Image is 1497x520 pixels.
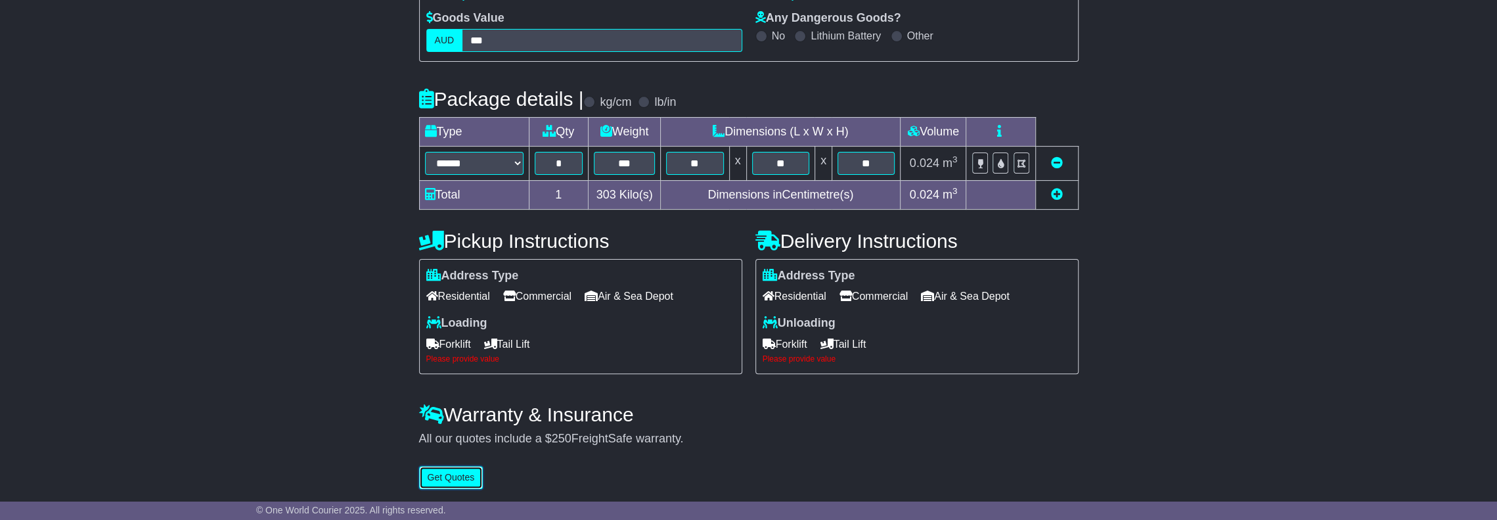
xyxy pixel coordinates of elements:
td: Weight [589,117,661,146]
span: Residential [426,286,490,306]
span: Residential [763,286,826,306]
h4: Package details | [419,88,584,110]
td: Dimensions (L x W x H) [661,117,901,146]
span: Forklift [763,334,807,354]
h4: Pickup Instructions [419,230,742,252]
h4: Delivery Instructions [755,230,1079,252]
div: Please provide value [426,354,735,364]
td: 1 [529,180,589,209]
a: Remove this item [1051,156,1063,170]
td: Qty [529,117,589,146]
label: No [772,30,785,42]
label: Address Type [426,269,519,283]
h4: Warranty & Insurance [419,404,1079,425]
label: AUD [426,29,463,52]
td: Volume [901,117,966,146]
span: Commercial [503,286,571,306]
td: Dimensions in Centimetre(s) [661,180,901,209]
label: Goods Value [426,11,504,26]
td: Total [419,180,529,209]
td: x [815,146,832,180]
sup: 3 [952,186,958,196]
button: Get Quotes [419,466,483,489]
td: x [729,146,746,180]
td: Kilo(s) [589,180,661,209]
span: Air & Sea Depot [585,286,673,306]
label: Other [907,30,933,42]
span: Air & Sea Depot [921,286,1010,306]
span: 0.024 [910,156,939,170]
label: lb/in [654,95,676,110]
span: m [943,156,958,170]
span: Commercial [839,286,908,306]
span: Tail Lift [484,334,530,354]
span: m [943,188,958,201]
label: Loading [426,316,487,331]
td: Type [419,117,529,146]
label: Lithium Battery [811,30,881,42]
a: Add new item [1051,188,1063,201]
div: Please provide value [763,354,1071,364]
div: All our quotes include a $ FreightSafe warranty. [419,432,1079,446]
span: 303 [596,188,616,201]
sup: 3 [952,154,958,164]
label: Any Dangerous Goods? [755,11,901,26]
span: © One World Courier 2025. All rights reserved. [256,505,446,515]
span: Forklift [426,334,471,354]
span: 250 [552,432,571,445]
label: Unloading [763,316,836,331]
span: Tail Lift [820,334,866,354]
label: kg/cm [600,95,631,110]
span: 0.024 [910,188,939,201]
label: Address Type [763,269,855,283]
